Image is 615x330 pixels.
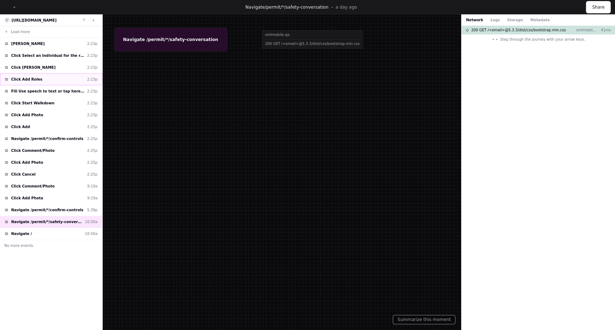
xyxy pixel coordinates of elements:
[11,231,32,236] span: Navigate /
[87,65,98,70] div: 2:23p
[87,160,98,165] div: 2:25p
[11,53,84,58] span: Click Select an Individual for the role
[87,124,98,130] div: 2:25p
[11,184,55,189] span: Click Comment/Photo
[507,17,523,23] button: Storage
[87,41,98,46] div: 2:23p
[11,65,55,70] span: Click [PERSON_NAME]
[11,136,83,141] span: Navigate /permit/*/confirm-controls
[530,17,550,23] button: Metadata
[471,27,566,33] span: 200 GET /<email>@5.3.3/dist/css/bootstrap.min.css
[85,219,98,225] div: 10:50a
[87,89,98,94] div: 2:23p
[11,77,43,82] span: Click Add Roles
[87,53,98,58] div: 2:23p
[87,195,98,201] div: 9:19a
[87,100,98,106] div: 2:23p
[596,27,611,33] p: 41ms
[87,184,98,189] div: 9:19a
[4,243,34,248] span: No more events.
[11,29,30,35] span: Load more
[5,18,10,23] img: 10.svg
[576,27,596,33] p: smlmobile-qa
[85,231,98,236] div: 10:50a
[87,172,98,177] div: 2:25p
[11,219,82,225] span: Navigate /permit/*/safety-conversation
[500,37,585,42] span: Step through the journey with your arrow keys.
[11,112,43,118] span: Click Add Photo
[245,5,265,10] span: Navigate
[586,1,611,13] button: Share
[87,136,98,141] div: 2:25p
[11,124,30,130] span: Click Add
[335,4,357,10] p: a day ago
[393,315,455,324] button: Summarize this moment
[11,89,84,94] span: Fill Use speech to text or tap here for the keyboard
[87,148,98,153] div: 2:25p
[11,195,43,201] span: Click Add Photo
[466,17,483,23] button: Network
[12,18,57,22] a: [URL][DOMAIN_NAME]
[11,148,55,153] span: Click Comment/Photo
[87,112,98,118] div: 2:23p
[11,41,45,46] span: [PERSON_NAME]
[87,77,98,82] div: 2:23p
[11,160,43,165] span: Click Add Photo
[490,17,500,23] button: Logs
[11,172,36,177] span: Click Cancel
[265,5,328,10] span: /permit/*/safety-conversation
[11,100,54,106] span: Click Start Walkdown
[11,207,83,213] span: Navigate /permit/*/confirm-controls
[87,207,98,213] div: 5:39p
